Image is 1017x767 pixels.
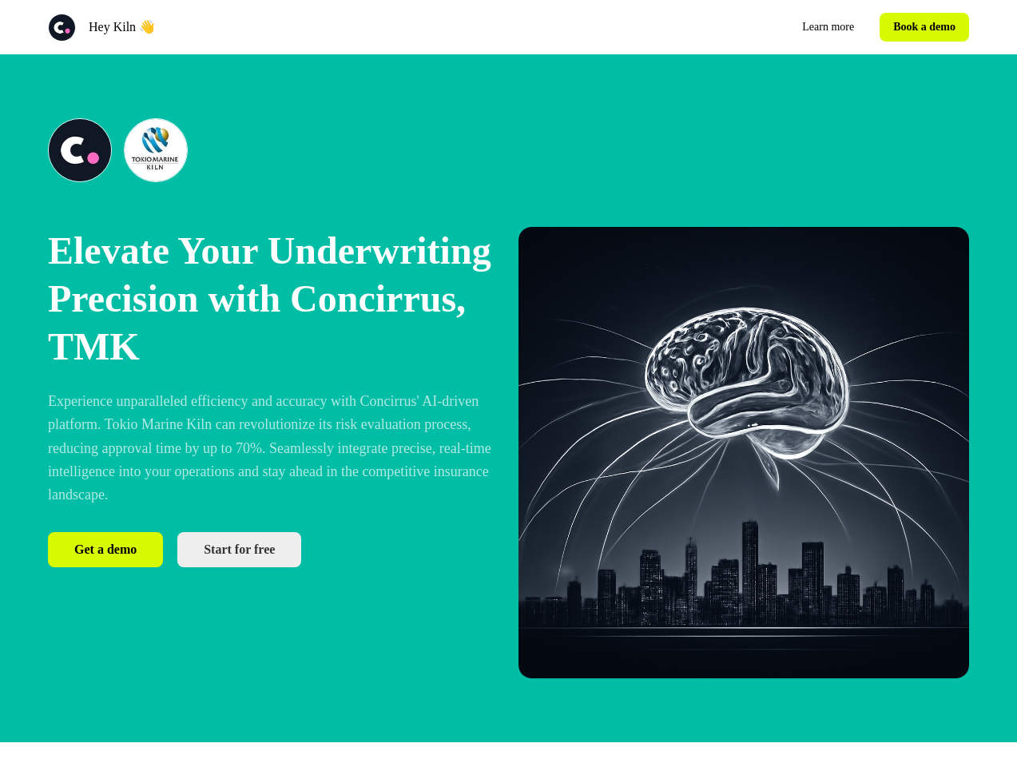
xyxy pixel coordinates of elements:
a: Start for free [177,532,301,567]
button: Book a demo [880,13,969,42]
p: Hey Kiln 👋 [89,18,155,37]
a: Learn more [789,13,867,42]
h1: Elevate Your Underwriting Precision with Concirrus, TMK [48,227,499,371]
button: Get a demo [48,532,163,567]
p: Experience unparalleled efficiency and accuracy with Concirrus' AI-driven platform. Tokio Marine ... [48,390,499,507]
